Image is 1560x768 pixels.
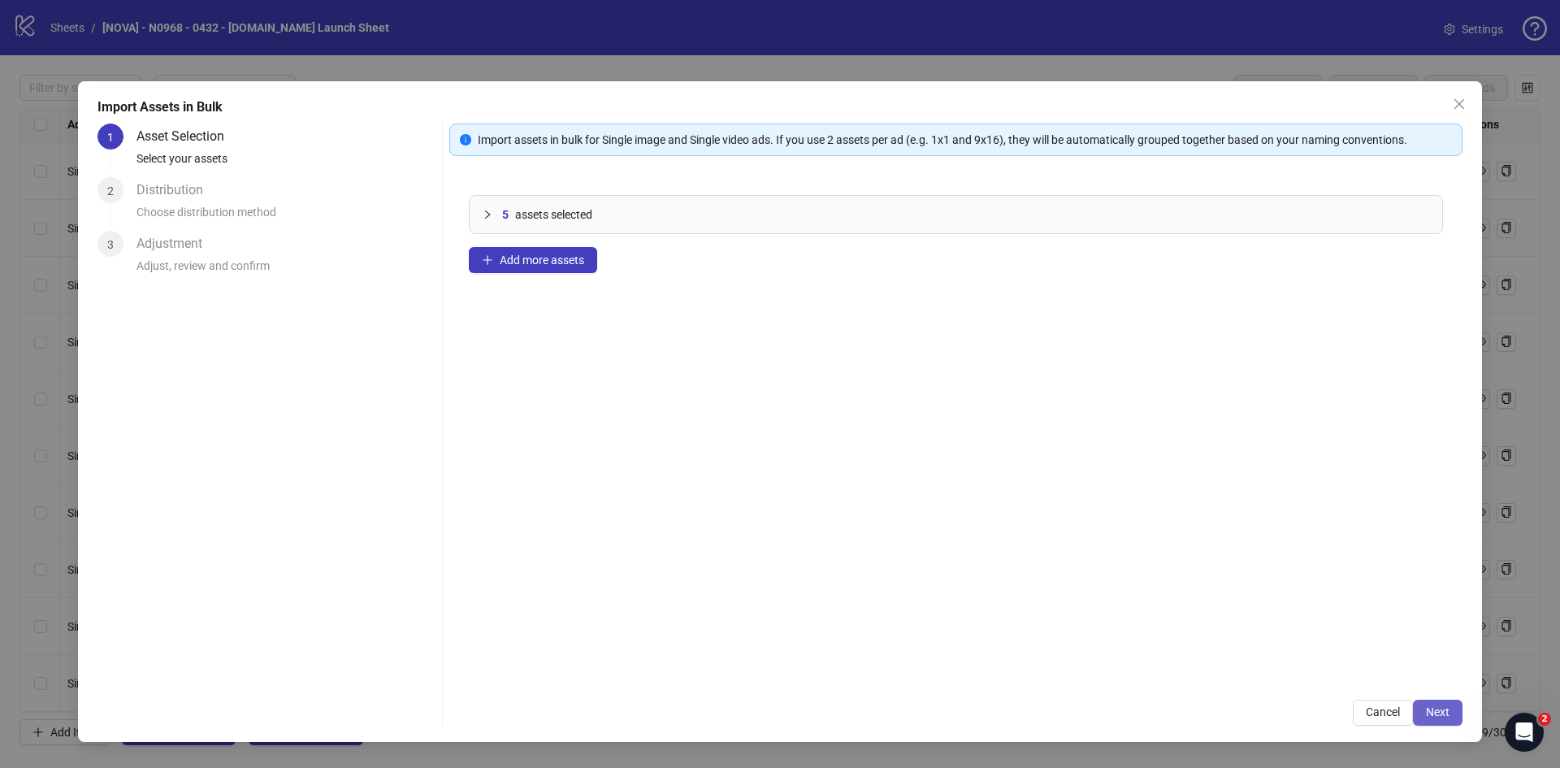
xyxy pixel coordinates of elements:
[1353,700,1413,726] button: Cancel
[1538,713,1551,726] span: 2
[1446,91,1472,117] button: Close
[470,196,1442,233] div: 5assets selected
[1453,98,1466,111] span: close
[107,184,114,197] span: 2
[107,131,114,144] span: 1
[483,210,492,219] span: collapsed
[460,134,471,145] span: info-circle
[1413,700,1462,726] button: Next
[136,177,216,203] div: Distribution
[107,238,114,251] span: 3
[478,131,1452,149] div: Import assets in bulk for Single image and Single video ads. If you use 2 assets per ad (e.g. 1x1...
[1505,713,1544,752] iframe: Intercom live chat
[1366,705,1400,718] span: Cancel
[97,98,1462,117] div: Import Assets in Bulk
[136,203,435,231] div: Choose distribution method
[500,254,584,267] span: Add more assets
[515,206,592,223] span: assets selected
[1426,705,1449,718] span: Next
[502,206,509,223] span: 5
[136,257,435,284] div: Adjust, review and confirm
[136,150,435,177] div: Select your assets
[136,124,237,150] div: Asset Selection
[482,254,493,266] span: plus
[136,231,215,257] div: Adjustment
[469,247,597,273] button: Add more assets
